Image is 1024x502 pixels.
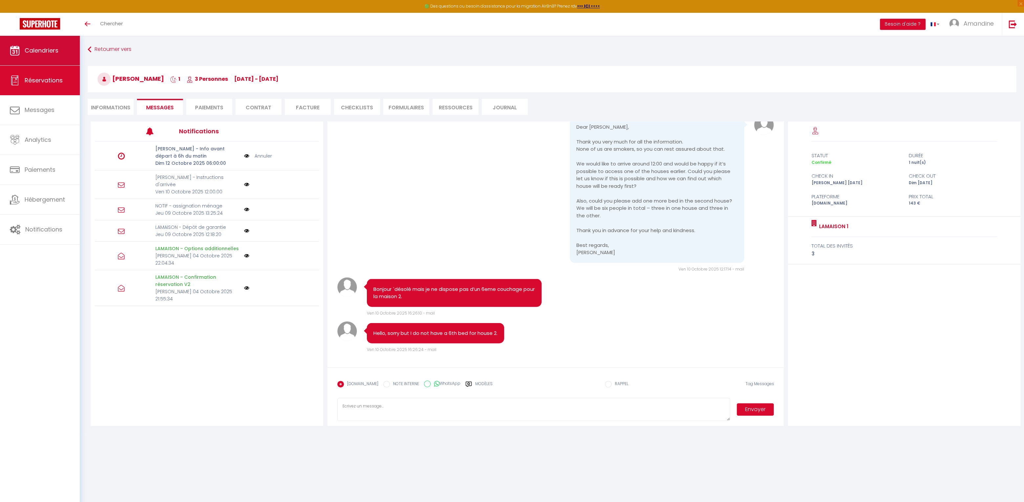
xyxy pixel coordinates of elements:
[337,321,357,341] img: avatar.png
[963,19,993,28] span: Amandine
[146,104,174,111] span: Messages
[949,19,959,29] img: ...
[904,160,1001,166] div: 1 nuit(s)
[95,13,128,36] a: Chercher
[25,76,63,84] span: Réservations
[25,46,58,55] span: Calendriers
[337,277,357,297] img: avatar.png
[807,200,904,207] div: [DOMAIN_NAME]
[612,381,628,388] label: RAPPEL
[880,19,925,30] button: Besoin d'aide ?
[431,381,460,388] label: WhatsApp
[904,180,1001,186] div: Dim [DATE]
[904,200,1001,207] div: 143 €
[475,381,493,392] label: Modèles
[807,193,904,201] div: Plateforme
[98,75,164,83] span: [PERSON_NAME]
[904,193,1001,201] div: Prix total
[576,123,738,256] pre: Dear [PERSON_NAME], Thank you very much for all the information. None of us are smokers, so you c...
[482,99,528,115] li: Journal
[186,99,232,115] li: Paiements
[155,288,240,302] p: [PERSON_NAME] 04 Octobre 2025 21:55:34
[811,250,997,258] div: 3
[344,381,378,388] label: [DOMAIN_NAME]
[179,124,272,139] h3: Notifications
[334,99,380,115] li: CHECKLISTS
[25,225,62,233] span: Notifications
[737,403,774,416] button: Envoyer
[904,172,1001,180] div: check out
[155,231,240,238] p: Jeu 09 Octobre 2025 12:18:20
[25,165,56,174] span: Paiements
[244,182,249,187] img: NO IMAGE
[155,160,240,167] p: Dim 12 Octobre 2025 06:00:00
[155,202,240,209] p: NOTIF - assignation ménage
[383,99,429,115] li: FORMULAIRES
[577,3,600,9] a: >>> ICI <<<<
[244,285,249,291] img: NO IMAGE
[244,253,249,258] img: NO IMAGE
[155,188,240,195] p: Ven 10 Octobre 2025 12:00:00
[904,152,1001,160] div: durée
[155,174,240,188] p: [PERSON_NAME] - Instructions d'arrivée
[679,266,744,272] span: Ven 10 Octobre 2025 12:17:14 - mail
[373,285,535,300] pre: Bonjour ´désolé mais je ne dispose pas d’un 6eme couchage pour la maison 2.
[170,75,180,83] span: 1
[25,136,51,144] span: Analytics
[367,346,436,352] span: Ven 10 Octobre 2025 16:26:24 - mail
[433,99,479,115] li: Ressources
[187,75,228,83] span: 3 Personnes
[244,207,249,212] img: NO IMAGE
[88,44,1016,55] a: Retourner vers
[88,99,134,115] li: Informations
[155,252,240,267] p: [PERSON_NAME] 04 Octobre 2025 22:04:34
[807,180,904,186] div: [PERSON_NAME] [DATE]
[811,242,997,250] div: total des invités
[244,228,249,233] img: NO IMAGE
[155,224,240,231] p: LAMAISON - Dépôt de garantie
[25,195,65,204] span: Hébergement
[811,160,831,165] span: Confirmé
[807,172,904,180] div: check in
[816,223,848,230] a: LAMAISON 1
[754,115,774,135] img: avatar.png
[235,99,281,115] li: Contrat
[155,245,240,252] p: LAMAISON - Options additionnelles
[25,106,55,114] span: Messages
[155,273,240,288] p: LAMAISON - Confirmation réservation V2
[155,209,240,217] p: Jeu 09 Octobre 2025 13:25:24
[234,75,278,83] span: [DATE] - [DATE]
[244,152,249,160] img: NO IMAGE
[254,152,272,160] a: Annuler
[367,310,435,316] span: Ven 10 Octobre 2025 16:26:10 - mail
[1009,20,1017,28] img: logout
[745,381,774,386] span: Tag Messages
[100,20,123,27] span: Chercher
[285,99,331,115] li: Facture
[944,13,1002,36] a: ... Amandine
[807,152,904,160] div: statut
[20,18,60,30] img: Super Booking
[390,381,419,388] label: NOTE INTERNE
[373,329,498,337] pre: Hello, sorry but I do not have a 6th bed for house 2.
[155,145,240,160] p: [PERSON_NAME] - Info avant départ à 6h du matin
